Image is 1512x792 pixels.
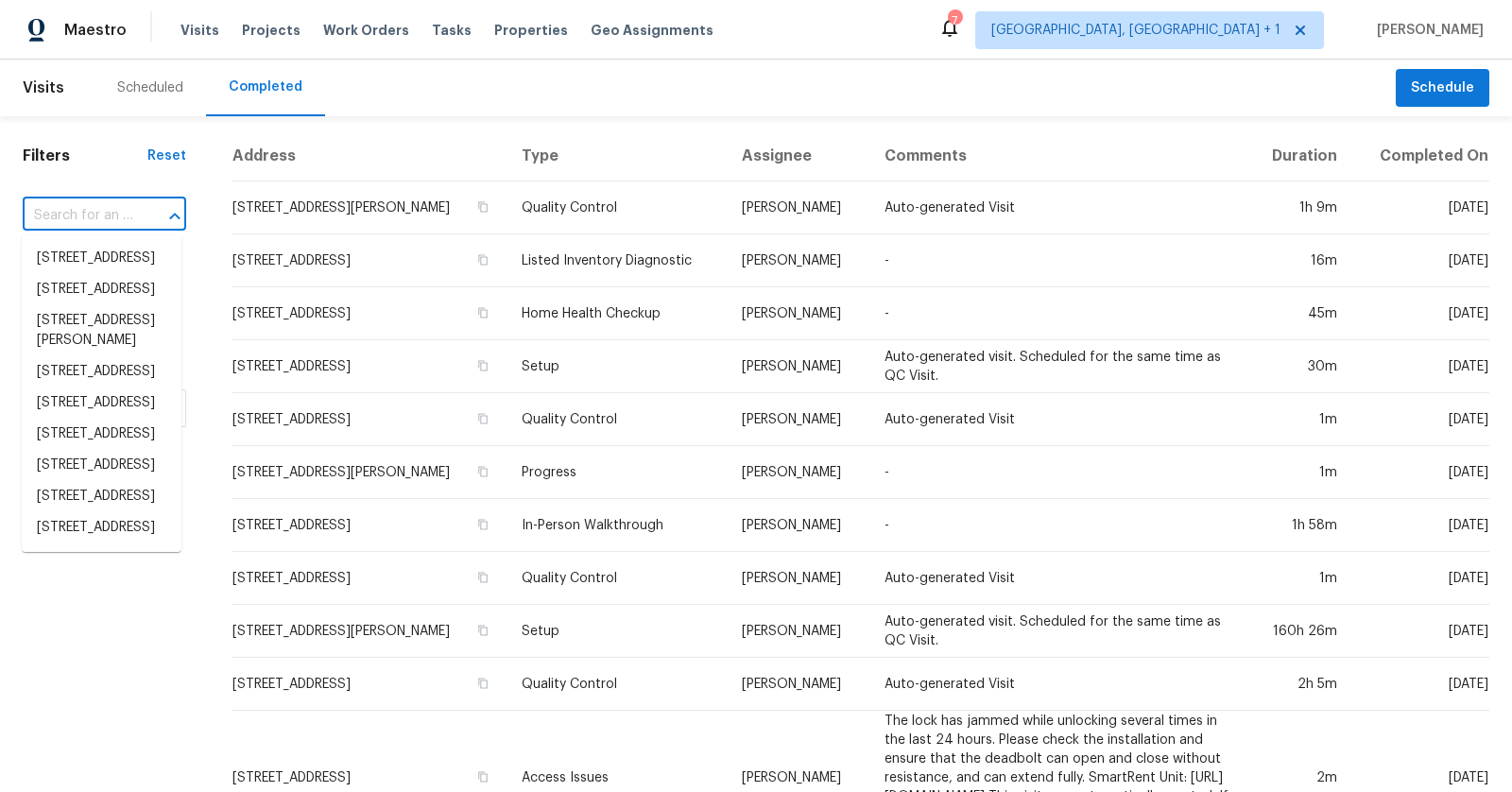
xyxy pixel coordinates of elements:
td: Auto-generated Visit [869,552,1246,605]
li: [STREET_ADDRESS] [22,512,181,543]
th: Comments [869,131,1246,181]
h1: Filters [23,146,147,165]
li: [STREET_ADDRESS] [22,387,181,419]
span: Work Orders [323,21,409,40]
span: Visits [23,67,64,109]
td: [STREET_ADDRESS] [232,393,507,446]
td: Auto-generated Visit [869,393,1246,446]
td: [PERSON_NAME] [727,552,869,605]
button: Copy Address [474,768,491,785]
th: Address [232,131,507,181]
div: 7 [948,11,961,30]
td: [DATE] [1352,605,1489,658]
span: Properties [494,21,568,40]
button: Copy Address [474,569,491,586]
td: [STREET_ADDRESS] [232,552,507,605]
td: [DATE] [1352,234,1489,287]
input: Search for an address... [23,201,133,231]
span: Geo Assignments [591,21,713,40]
li: [STREET_ADDRESS] [22,481,181,512]
td: Setup [507,340,727,393]
td: Auto-generated visit. Scheduled for the same time as QC Visit. [869,340,1246,393]
th: Duration [1246,131,1352,181]
li: [STREET_ADDRESS][PERSON_NAME] [22,305,181,356]
span: [GEOGRAPHIC_DATA], [GEOGRAPHIC_DATA] + 1 [991,21,1280,40]
span: Visits [180,21,219,40]
td: [PERSON_NAME] [727,446,869,499]
span: Maestro [64,21,127,40]
td: Quality Control [507,552,727,605]
th: Type [507,131,727,181]
button: Close [162,203,188,230]
button: Copy Address [474,198,491,215]
td: [DATE] [1352,446,1489,499]
td: 1m [1246,552,1352,605]
td: [DATE] [1352,181,1489,234]
td: Quality Control [507,393,727,446]
li: [STREET_ADDRESS] [22,419,181,450]
td: 45m [1246,287,1352,340]
div: Completed [229,77,302,96]
td: In-Person Walkthrough [507,499,727,552]
td: [PERSON_NAME] [727,658,869,711]
td: [PERSON_NAME] [727,340,869,393]
span: [PERSON_NAME] [1369,21,1484,40]
td: 2h 5m [1246,658,1352,711]
td: 30m [1246,340,1352,393]
li: [STREET_ADDRESS] [22,274,181,305]
button: Copy Address [474,410,491,427]
td: [DATE] [1352,552,1489,605]
td: Auto-generated Visit [869,658,1246,711]
td: [STREET_ADDRESS] [232,287,507,340]
td: Home Health Checkup [507,287,727,340]
td: [DATE] [1352,499,1489,552]
td: [PERSON_NAME] [727,605,869,658]
th: Assignee [727,131,869,181]
div: Scheduled [117,78,183,97]
button: Copy Address [474,622,491,639]
button: Copy Address [474,463,491,480]
td: - [869,287,1246,340]
td: Setup [507,605,727,658]
td: [DATE] [1352,393,1489,446]
td: Listed Inventory Diagnostic [507,234,727,287]
td: 160h 26m [1246,605,1352,658]
td: [STREET_ADDRESS][PERSON_NAME] [232,446,507,499]
td: [STREET_ADDRESS] [232,499,507,552]
td: - [869,446,1246,499]
button: Copy Address [474,516,491,533]
td: 16m [1246,234,1352,287]
span: Projects [242,21,301,40]
button: Copy Address [474,675,491,692]
td: [PERSON_NAME] [727,287,869,340]
button: Copy Address [474,357,491,374]
span: Tasks [432,24,472,37]
td: [STREET_ADDRESS][PERSON_NAME] [232,605,507,658]
button: Copy Address [474,304,491,321]
td: 1h 9m [1246,181,1352,234]
td: Auto-generated Visit [869,181,1246,234]
td: Quality Control [507,658,727,711]
td: [DATE] [1352,658,1489,711]
td: 1m [1246,393,1352,446]
td: [PERSON_NAME] [727,181,869,234]
li: [STREET_ADDRESS] [22,356,181,387]
td: [STREET_ADDRESS][PERSON_NAME] [232,181,507,234]
th: Completed On [1352,131,1489,181]
li: [STREET_ADDRESS][PERSON_NAME] [22,543,181,594]
td: [STREET_ADDRESS] [232,234,507,287]
td: - [869,234,1246,287]
td: - [869,499,1246,552]
td: 1m [1246,446,1352,499]
li: [STREET_ADDRESS] [22,243,181,274]
td: [DATE] [1352,287,1489,340]
td: [PERSON_NAME] [727,499,869,552]
td: 1h 58m [1246,499,1352,552]
td: Auto-generated visit. Scheduled for the same time as QC Visit. [869,605,1246,658]
div: Reset [147,146,186,165]
li: [STREET_ADDRESS] [22,450,181,481]
button: Schedule [1396,69,1489,108]
td: [PERSON_NAME] [727,393,869,446]
td: [STREET_ADDRESS] [232,658,507,711]
td: [PERSON_NAME] [727,234,869,287]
